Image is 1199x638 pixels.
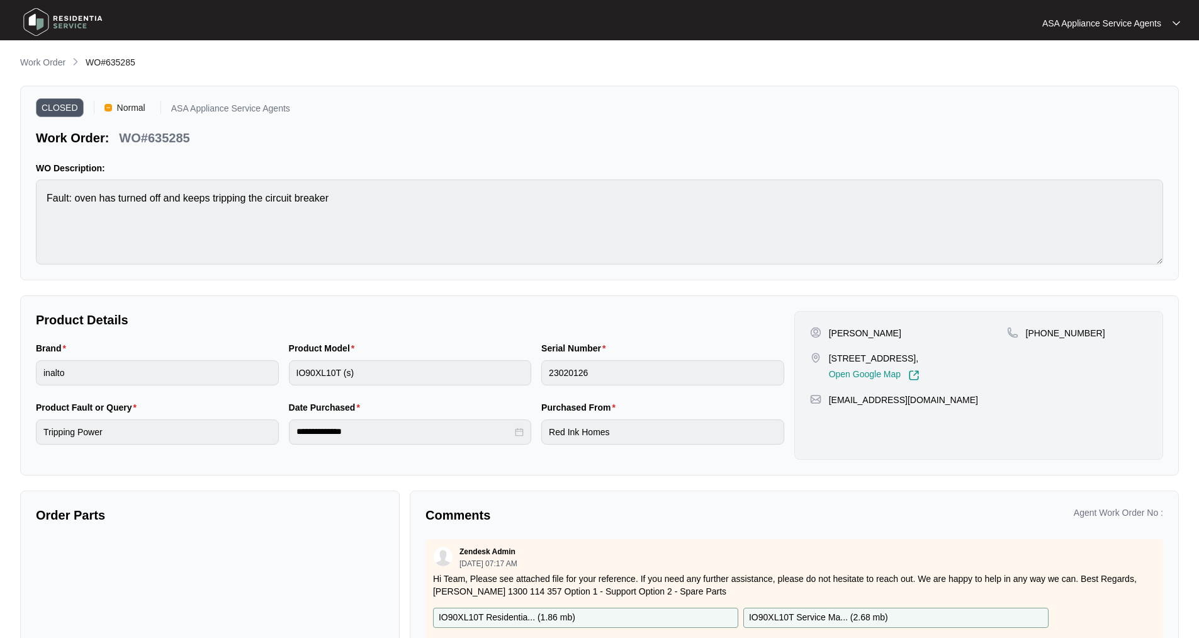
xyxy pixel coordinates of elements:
p: Hi Team, Please see attached file for your reference. If you need any further assistance, please ... [433,572,1156,598]
p: ASA Appliance Service Agents [1042,17,1161,30]
label: Product Fault or Query [36,401,142,414]
p: ASA Appliance Service Agents [171,104,290,117]
label: Brand [36,342,71,355]
input: Purchased From [541,419,784,445]
img: Link-External [908,370,920,381]
p: Comments [425,506,785,524]
p: WO#635285 [119,129,189,147]
img: user-pin [810,327,821,338]
p: Work Order [20,56,65,69]
p: [STREET_ADDRESS], [829,352,920,365]
img: dropdown arrow [1173,20,1180,26]
span: WO#635285 [86,57,135,67]
p: Product Details [36,311,784,329]
input: Product Model [289,360,532,385]
p: [EMAIL_ADDRESS][DOMAIN_NAME] [829,394,978,406]
a: Work Order [18,56,68,70]
p: [DATE] 07:17 AM [459,560,517,567]
textarea: Fault: oven has turned off and keeps tripping the circuit breaker [36,179,1163,265]
p: Order Parts [36,506,384,524]
p: IO90XL10T Service Ma... ( 2.68 mb ) [749,611,888,625]
input: Product Fault or Query [36,419,279,445]
span: CLOSED [36,98,84,117]
img: residentia service logo [19,3,107,41]
img: user.svg [434,547,453,566]
label: Date Purchased [289,401,365,414]
label: Serial Number [541,342,611,355]
p: WO Description: [36,162,1163,174]
input: Date Purchased [296,425,513,438]
p: IO90XL10T Residentia... ( 1.86 mb ) [439,611,575,625]
p: [PERSON_NAME] [829,327,901,339]
label: Purchased From [541,401,621,414]
p: Zendesk Admin [459,547,515,557]
span: Normal [112,98,150,117]
input: Serial Number [541,360,784,385]
img: map-pin [1007,327,1018,338]
label: Product Model [289,342,360,355]
input: Brand [36,360,279,385]
p: [PHONE_NUMBER] [1026,327,1105,339]
a: Open Google Map [829,370,920,381]
img: chevron-right [70,57,81,67]
p: Work Order: [36,129,109,147]
img: map-pin [810,394,821,405]
p: Agent Work Order No : [1074,506,1163,519]
img: map-pin [810,352,821,363]
img: Vercel Logo [104,104,112,111]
